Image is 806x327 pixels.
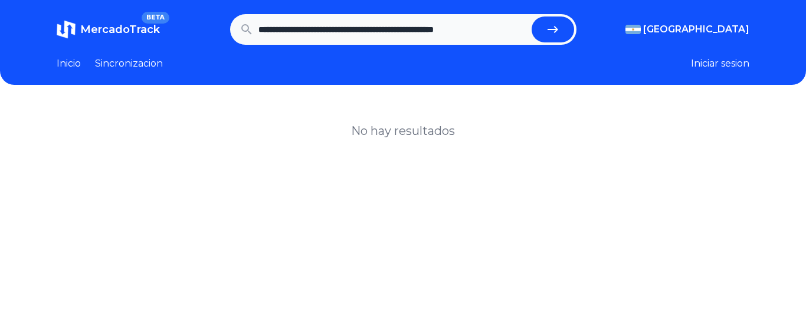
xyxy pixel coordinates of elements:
img: MercadoTrack [57,20,76,39]
h1: No hay resultados [351,123,455,139]
button: [GEOGRAPHIC_DATA] [625,22,749,37]
span: [GEOGRAPHIC_DATA] [643,22,749,37]
button: Iniciar sesion [691,57,749,71]
span: BETA [142,12,169,24]
a: MercadoTrackBETA [57,20,160,39]
a: Sincronizacion [95,57,163,71]
a: Inicio [57,57,81,71]
img: Argentina [625,25,641,34]
span: MercadoTrack [80,23,160,36]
